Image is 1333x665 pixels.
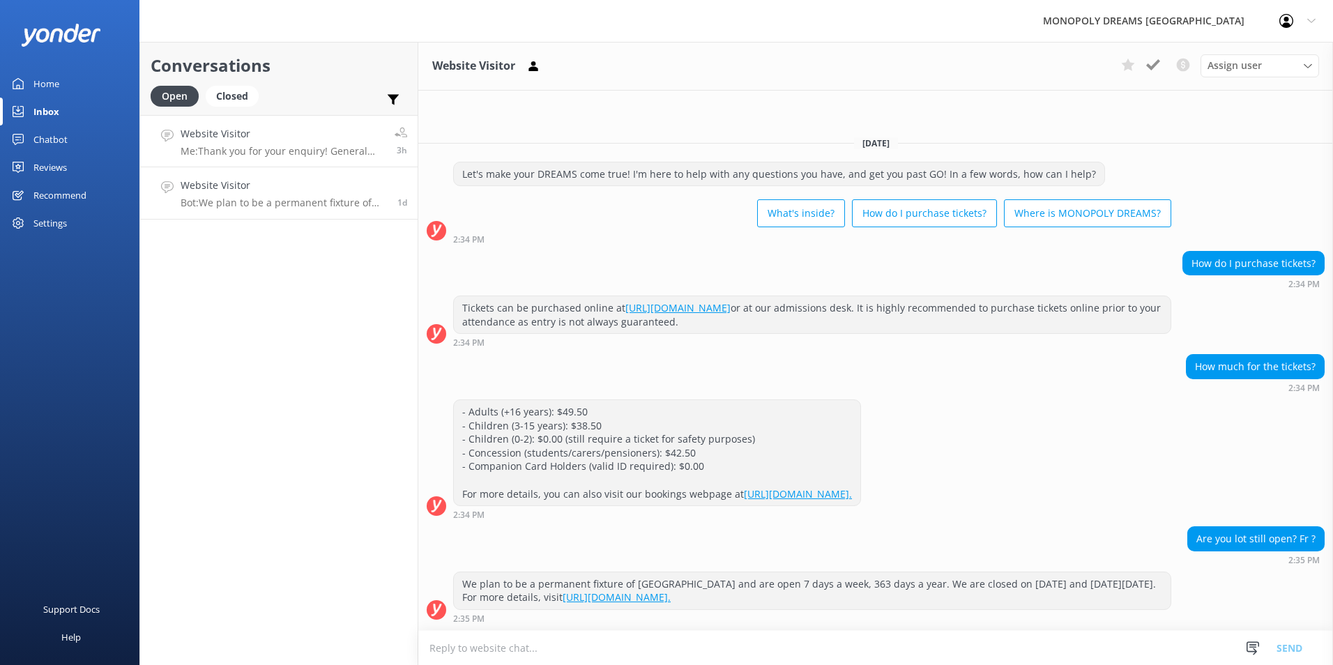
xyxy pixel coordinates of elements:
h2: Conversations [151,52,407,79]
strong: 2:34 PM [1288,384,1320,392]
h4: Website Visitor [181,126,384,142]
a: [URL][DOMAIN_NAME] [625,301,731,314]
a: Open [151,88,206,103]
img: yonder-white-logo.png [21,24,101,47]
span: Assign user [1208,58,1262,73]
a: Website VisitorMe:Thank you for your enquiry! General Admission tickets do not include entry to t... [140,115,418,167]
div: Chatbot [33,125,68,153]
span: [DATE] [854,137,898,149]
div: Let's make your DREAMS come true! I'm here to help with any questions you have, and get you past ... [454,162,1104,186]
strong: 2:34 PM [453,511,485,519]
a: Website VisitorBot:We plan to be a permanent fixture of [GEOGRAPHIC_DATA] and are open 7 days a w... [140,167,418,220]
span: Sep 21 2025 02:35pm (UTC +10:00) Australia/Sydney [397,197,407,208]
div: Help [61,623,81,651]
h4: Website Visitor [181,178,387,193]
button: Where is MONOPOLY DREAMS? [1004,199,1171,227]
a: [URL][DOMAIN_NAME]. [563,590,671,604]
div: We plan to be a permanent fixture of [GEOGRAPHIC_DATA] and are open 7 days a week, 363 days a yea... [454,572,1171,609]
div: Are you lot still open? Fr ? [1188,527,1324,551]
div: Sep 21 2025 02:34pm (UTC +10:00) Australia/Sydney [453,510,861,519]
button: How do I purchase tickets? [852,199,997,227]
strong: 2:34 PM [1288,280,1320,289]
div: How much for the tickets? [1187,355,1324,379]
a: Closed [206,88,266,103]
div: Support Docs [43,595,100,623]
p: Me: Thank you for your enquiry! General Admission tickets do not include entry to the trivia nigh... [181,145,384,158]
strong: 2:35 PM [1288,556,1320,565]
strong: 2:34 PM [453,339,485,347]
div: Sep 21 2025 02:34pm (UTC +10:00) Australia/Sydney [453,234,1171,244]
div: Sep 21 2025 02:34pm (UTC +10:00) Australia/Sydney [453,337,1171,347]
div: Assign User [1201,54,1319,77]
button: What's inside? [757,199,845,227]
div: Sep 21 2025 02:34pm (UTC +10:00) Australia/Sydney [1182,279,1325,289]
div: Sep 21 2025 02:35pm (UTC +10:00) Australia/Sydney [453,613,1171,623]
div: Sep 21 2025 02:34pm (UTC +10:00) Australia/Sydney [1186,383,1325,392]
strong: 2:34 PM [453,236,485,244]
h3: Website Visitor [432,57,515,75]
div: Tickets can be purchased online at or at our admissions desk. It is highly recommended to purchas... [454,296,1171,333]
div: Recommend [33,181,86,209]
p: Bot: We plan to be a permanent fixture of [GEOGRAPHIC_DATA] and are open 7 days a week, 363 days ... [181,197,387,209]
div: Settings [33,209,67,237]
div: Home [33,70,59,98]
div: How do I purchase tickets? [1183,252,1324,275]
div: Open [151,86,199,107]
strong: 2:35 PM [453,615,485,623]
div: Closed [206,86,259,107]
span: Sep 23 2025 09:16am (UTC +10:00) Australia/Sydney [397,144,407,156]
div: Reviews [33,153,67,181]
a: [URL][DOMAIN_NAME]. [744,487,852,500]
div: Inbox [33,98,59,125]
div: - Adults (+16 years): $49.50 - Children (3-15 years): $38.50 - Children (0-2): $0.00 (still requi... [454,400,860,505]
div: Sep 21 2025 02:35pm (UTC +10:00) Australia/Sydney [1187,555,1325,565]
